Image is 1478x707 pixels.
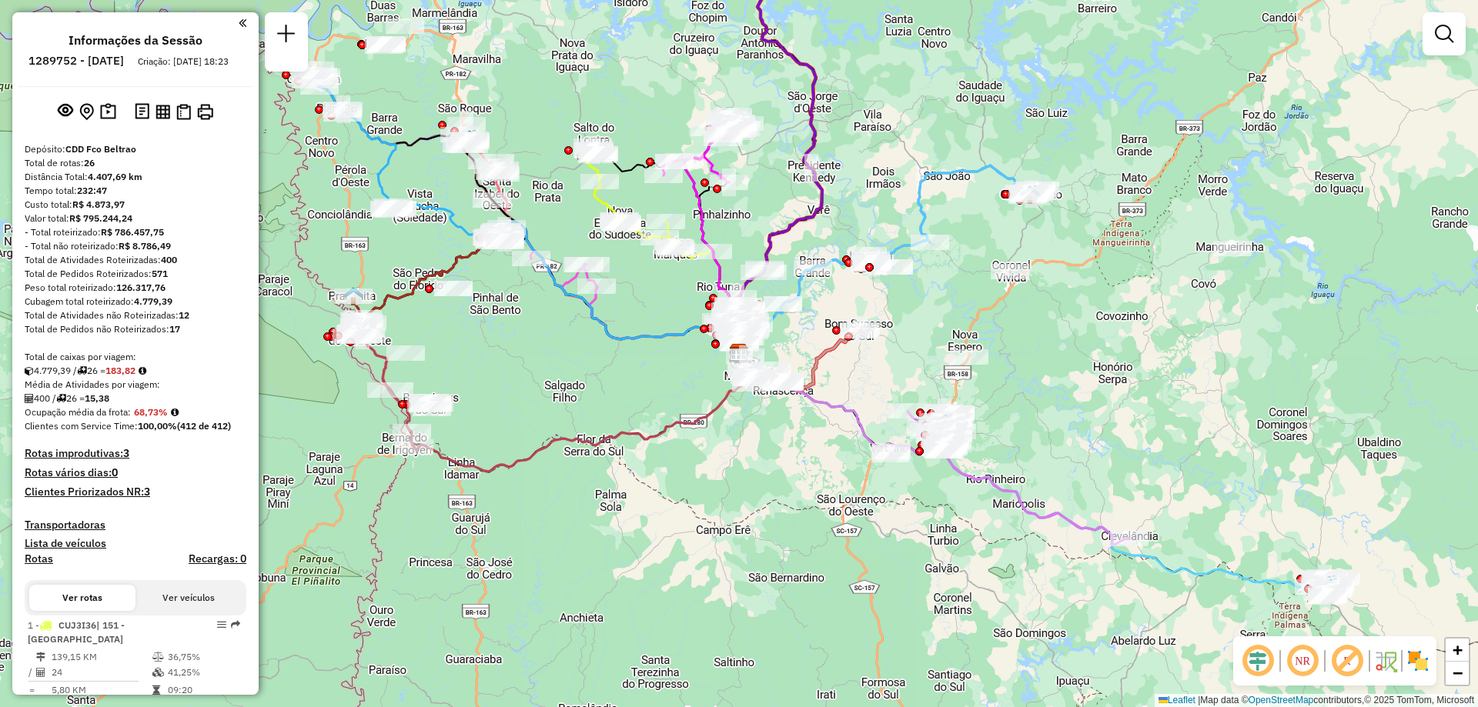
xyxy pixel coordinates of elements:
[25,156,246,170] div: Total de rotas:
[132,100,152,124] button: Logs desbloquear sessão
[152,652,164,662] i: % de utilização do peso
[167,682,240,698] td: 09:20
[51,665,152,680] td: 24
[152,268,168,279] strong: 571
[1453,663,1463,682] span: −
[25,519,246,532] h4: Transportadoras
[59,619,96,631] span: CUJ3I36
[1284,642,1321,679] span: Ocultar NR
[135,585,242,611] button: Ver veículos
[152,685,160,695] i: Tempo total em rota
[116,282,166,293] strong: 126.317,76
[189,552,246,565] h4: Recargas: 0
[25,239,246,253] div: - Total não roteirizado:
[25,378,246,392] div: Média de Atividades por viagem:
[1446,639,1469,662] a: Zoom in
[25,198,246,212] div: Custo total:
[25,406,131,418] span: Ocupação média da frota:
[28,682,35,698] td: =
[51,682,152,698] td: 5,80 KM
[386,18,424,34] div: Atividade não roteirizada - JOSE JOAQUIM FLORIAN
[72,198,125,210] strong: R$ 4.873,97
[25,184,246,198] div: Tempo total:
[343,286,363,306] img: Pranchita
[25,447,246,460] h4: Rotas improdutivas:
[386,345,425,361] div: Atividade não roteirizada - ANDREIA SCAPINI
[25,267,246,281] div: Total de Pedidos Roteirizados:
[239,14,246,32] a: Clique aqui para minimizar o painel
[25,142,246,156] div: Depósito:
[25,308,246,322] div: Total de Atividades não Roteirizadas:
[167,649,240,665] td: 36,75%
[1406,649,1430,673] img: Exibir/Ocultar setores
[25,225,246,239] div: - Total roteirizado:
[1446,662,1469,685] a: Zoom out
[25,420,138,432] span: Clientes com Service Time:
[177,420,231,432] strong: (412 de 412)
[1429,18,1460,49] a: Exibir filtros
[25,170,246,184] div: Distância Total:
[25,552,53,565] a: Rotas
[36,652,45,662] i: Distância Total
[25,364,246,378] div: 4.779,39 / 26 =
[25,394,34,403] i: Total de Atividades
[138,420,177,432] strong: 100,00%
[1159,695,1195,705] a: Leaflet
[28,619,125,645] span: 1 -
[1155,694,1478,707] div: Map data © contributors,© 2025 TomTom, Microsoft
[1239,642,1276,679] span: Ocultar deslocamento
[139,366,146,375] i: Meta Caixas/viagem: 205,84 Diferença: -22,02
[161,254,177,265] strong: 400
[101,226,164,238] strong: R$ 786.457,75
[25,537,246,550] h4: Lista de veículos
[217,620,226,629] em: Opções
[729,343,749,363] img: CDD Fco Beltrao
[460,129,480,149] img: Realeza
[173,101,194,123] button: Visualizar Romaneio
[56,394,66,403] i: Total de rotas
[134,295,172,307] strong: 4.779,39
[365,38,403,54] div: Atividade não roteirizada - 61.430.177 MARIA DA CONCEICAO DA SILVA R
[112,465,118,479] strong: 0
[179,309,189,321] strong: 12
[1329,642,1366,679] span: Exibir rótulo
[69,212,132,224] strong: R$ 795.244,24
[1213,241,1252,256] div: Atividade não roteirizada - 50.214.856 EVERALDO VIEIRA PAES
[105,365,135,376] strong: 183,82
[434,281,473,296] div: Atividade não roteirizada - ALEXANDRE CANTELE
[144,485,150,499] strong: 3
[366,36,405,52] div: Atividade não roteirizada - GILVANO CARLOS DE SO
[25,366,34,375] i: Cubagem total roteirizado
[152,668,164,677] i: % de utilização da cubagem
[134,406,168,418] strong: 68,73%
[231,620,240,629] em: Rota exportada
[271,18,302,53] a: Nova sessão e pesquisa
[167,665,240,680] td: 41,25%
[25,485,246,499] h4: Clientes Priorizados NR:
[77,366,87,375] i: Total de rotas
[25,350,246,364] div: Total de caixas por viagem:
[171,408,179,417] em: Média calculada utilizando a maior ocupação (%Peso ou %Cubagem) de cada rota da sessão. Rotas cro...
[28,619,125,645] span: | 151 - [GEOGRAPHIC_DATA]
[1373,649,1398,673] img: Fluxo de ruas
[25,281,246,295] div: Peso total roteirizado:
[25,253,246,267] div: Total de Atividades Roteirizadas:
[1198,695,1200,705] span: |
[169,323,180,335] strong: 17
[119,240,171,252] strong: R$ 8.786,49
[991,264,1029,279] div: Atividade não roteirizada - 60.506.166 VITOR GABRIEL DOS SANTOS DA S
[194,101,216,123] button: Imprimir Rotas
[132,55,235,68] div: Criação: [DATE] 18:23
[84,157,95,168] strong: 26
[69,33,202,48] h4: Informações da Sessão
[25,322,246,336] div: Total de Pedidos não Roteirizados:
[152,101,173,122] button: Visualizar relatório de Roteirização
[25,392,246,405] div: 400 / 26 =
[367,37,406,52] div: Atividade não roteirizada - ILLES eamp
[28,54,124,68] h6: 1289752 - [DATE]
[950,349,988,365] div: Atividade não roteirizada - BOM RETIRO COMERCIO
[85,392,109,404] strong: 15,38
[65,143,136,155] strong: CDD Fco Beltrao
[36,668,45,677] i: Total de Atividades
